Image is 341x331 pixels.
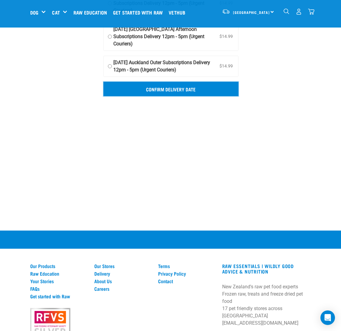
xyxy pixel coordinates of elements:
[52,9,60,16] a: Cat
[222,263,311,274] h3: RAW ESSENTIALS | Wildly Good Advice & Nutrition
[30,286,87,291] a: FAQs
[113,59,218,74] strong: [DATE] Auckland Outer Subscriptions Delivery 12pm - 5pm (Urgent Couriers)
[72,0,112,25] a: Raw Education
[218,62,234,71] span: $14.99
[113,26,218,48] strong: [DATE] [GEOGRAPHIC_DATA] Afternoon Subscriptions Delivery 12pm - 5pm (Urgent Couriers)
[30,271,87,276] a: Raw Education
[158,278,215,284] a: Contact
[108,26,112,48] input: [DATE] [GEOGRAPHIC_DATA] Afternoon Subscriptions Delivery 12pm - 5pm (Urgent Couriers) $14.99
[103,82,239,96] input: Confirm delivery date
[94,271,151,276] a: Delivery
[94,286,151,291] a: Careers
[320,310,335,325] div: Open Intercom Messenger
[222,9,230,14] img: van-moving.png
[108,59,112,74] input: [DATE] Auckland Outer Subscriptions Delivery 12pm - 5pm (Urgent Couriers) $14.99
[30,293,87,299] a: Get started with Raw
[30,263,87,269] a: Our Products
[233,11,270,13] span: [GEOGRAPHIC_DATA]
[158,271,215,276] a: Privacy Policy
[112,0,167,25] a: Get started with Raw
[218,32,234,41] span: $14.99
[94,278,151,284] a: About Us
[94,263,151,269] a: Our Stores
[284,8,289,14] img: home-icon-1@2x.png
[167,0,190,25] a: Vethub
[296,8,302,15] img: user.png
[30,9,38,16] a: Dog
[222,283,311,327] p: New Zealand's raw pet food experts Frozen raw, treats and freeze dried pet food 17 pet friendly s...
[30,278,87,284] a: Your Stories
[308,8,314,15] img: home-icon@2x.png
[158,263,215,269] a: Terms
